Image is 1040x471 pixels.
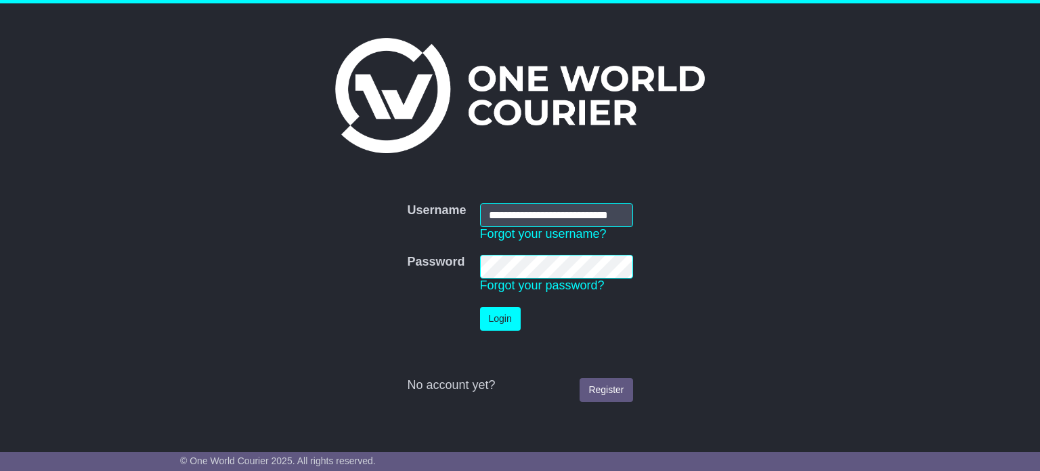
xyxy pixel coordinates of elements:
[480,307,521,331] button: Login
[407,203,466,218] label: Username
[180,455,376,466] span: © One World Courier 2025. All rights reserved.
[580,378,632,402] a: Register
[407,378,632,393] div: No account yet?
[480,279,605,292] a: Forgot your password?
[335,38,705,153] img: One World
[480,227,607,241] a: Forgot your username?
[407,255,464,270] label: Password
